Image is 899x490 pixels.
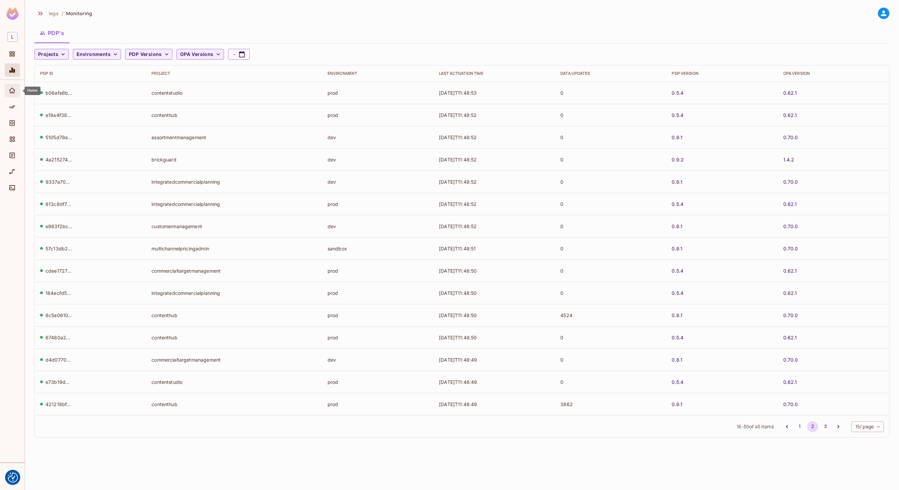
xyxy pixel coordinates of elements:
[5,181,20,194] div: Connect
[8,472,18,483] img: Revisit consent button
[46,223,73,229] div: e983f2bc-2dc1-45a7-82ab-04044d9eb08e
[672,290,683,296] a: 0.5.4
[555,259,666,282] td: 0
[146,126,322,148] td: assortmentmanagement
[555,326,666,348] td: 0
[46,379,73,385] div: e73b19d4-2d96-439d-a3e4-150398001699
[8,472,18,483] button: Consent Preferences
[146,371,322,393] td: contentstudio
[555,126,666,148] td: 0
[783,179,798,185] a: 0.70.0
[46,334,73,341] div: 67480a23-afac-48d2-a163-fa8be49a8b72
[322,371,433,393] td: prod
[322,171,433,193] td: dev
[672,334,683,341] a: 0.5.4
[794,421,805,432] button: Go to page 1
[34,25,69,41] button: PDP's
[555,171,666,193] td: 0
[77,50,111,59] span: Environments
[672,90,683,96] a: 0.5.4
[783,112,797,118] a: 0.62.1
[322,215,433,237] td: dev
[146,82,322,104] td: contentstudio
[433,282,555,304] td: [DATE]T11:48:50
[6,7,19,20] img: SReyMgAAAABJRU5ErkJggg==
[433,126,555,148] td: [DATE]T11:48:52
[322,237,433,259] td: sandbox
[46,357,73,363] div: d4d07702-e19e-4db6-8b9d-2ca10d72ca88
[783,401,798,407] a: 0.70.0
[5,29,20,44] div: Workspace: lego
[672,312,682,318] a: 0.8.1
[5,468,20,482] div: Help & Updates
[7,32,18,42] span: L
[146,348,322,371] td: commercialtargetmanagement
[46,134,73,141] div: 5105d78e-648d-4d47-9aba-cd479a184ed8
[38,50,58,59] span: Projects
[322,126,433,148] td: dev
[146,304,322,326] td: contenthub
[433,171,555,193] td: [DATE]T11:48:52
[125,49,172,60] button: PDP Versions
[439,71,550,76] div: Last Activation Time
[322,82,433,104] td: prod
[73,49,121,60] button: Environments
[783,134,798,141] a: 0.70.0
[322,326,433,348] td: prod
[672,112,683,118] a: 0.5.4
[5,132,20,146] div: Elements
[129,50,162,59] span: PDP Versions
[5,84,20,97] div: Home
[851,421,884,432] div: 15 / page
[322,348,433,371] td: dev
[322,282,433,304] td: prod
[672,71,772,76] div: PDP Version
[328,71,428,76] div: Environment
[672,401,682,407] a: 0.8.1
[555,104,666,126] td: 0
[433,104,555,126] td: [DATE]T11:48:52
[49,10,59,17] span: the active workspace
[146,171,322,193] td: integratedcommercialplanning
[433,326,555,348] td: [DATE]T11:48:50
[555,371,666,393] td: 0
[46,245,73,252] div: 57c13db2-d482-43c6-bda9-1868f0f6a7f2
[833,421,844,432] button: Go to next page
[672,268,683,274] a: 0.5.4
[781,421,845,432] nav: pagination navigation
[433,193,555,215] td: [DATE]T11:48:52
[151,71,317,76] div: Project
[672,379,683,385] a: 0.5.4
[807,421,818,432] button: page 2
[433,237,555,259] td: [DATE]T11:48:51
[5,100,20,114] div: Policy
[46,312,73,318] div: 8c5e0610-e9fa-4809-9b90-439340235a62
[560,71,661,76] div: Data Updates
[322,193,433,215] td: prod
[34,49,69,60] button: Projects
[820,421,831,432] button: Go to page 3
[46,112,73,118] div: e19a4f38-c985-4888-a054-0a1a0e36a5f3
[146,282,322,304] td: integratedcommercialplanning
[433,82,555,104] td: [DATE]T11:48:53
[433,259,555,282] td: [DATE]T11:48:50
[433,148,555,171] td: [DATE]T11:48:52
[783,379,797,385] a: 0.62.1
[46,156,73,163] div: 4a215274-5249-4d37-b695-68680006de7f
[146,259,322,282] td: commercialtargetmanagement
[146,193,322,215] td: integratedcommercialplanning
[146,237,322,259] td: multichannelpricingadmin
[783,357,798,363] a: 0.70.0
[146,148,322,171] td: brickguard
[5,116,20,130] div: Directory
[783,268,797,274] a: 0.62.1
[672,156,684,163] a: 0.9.2
[46,401,73,407] div: 421218bf-5e8e-4e05-a05c-3dc9d27bf84f
[5,149,20,162] div: Audit Log
[180,50,214,59] span: OPA Versions
[672,245,682,252] a: 0.8.1
[46,179,73,185] div: 9337a705-7be2-4032-8ef7-39c861f91299
[672,134,682,141] a: 0.8.1
[783,156,794,163] a: 1.4.2
[5,63,20,77] div: Monitoring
